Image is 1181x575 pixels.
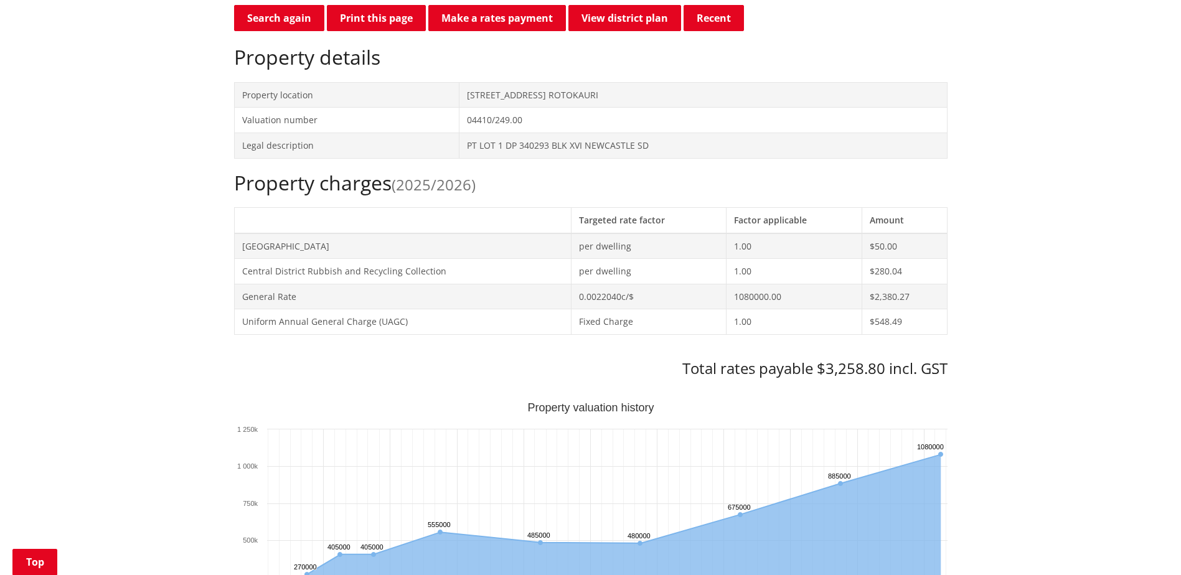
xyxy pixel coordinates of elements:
td: Legal description [234,133,459,158]
text: 1 000k [237,462,258,470]
th: Targeted rate factor [571,207,727,233]
td: Property location [234,82,459,108]
path: Tuesday, Jun 30, 12:00, 480,000. Capital Value. [638,541,642,546]
text: 270000 [294,563,317,571]
td: Fixed Charge [571,309,727,335]
td: 1080000.00 [727,284,862,309]
td: General Rate [234,284,571,309]
path: Saturday, Jun 30, 12:00, 405,000. Capital Value. [371,552,376,557]
path: Friday, Jun 30, 12:00, 405,000. Capital Value. [337,552,342,557]
th: Amount [862,207,947,233]
path: Tuesday, Jun 30, 12:00, 555,000. Capital Value. [438,530,443,535]
td: 1.00 [727,259,862,284]
text: 1080000 [917,443,944,451]
td: $50.00 [862,233,947,259]
a: Search again [234,5,324,31]
text: 555000 [428,521,451,528]
td: PT LOT 1 DP 340293 BLK XVI NEWCASTLE SD [459,133,947,158]
td: Uniform Annual General Charge (UAGC) [234,309,571,335]
h2: Property charges [234,171,948,195]
td: $2,380.27 [862,284,947,309]
td: [STREET_ADDRESS] ROTOKAURI [459,82,947,108]
td: per dwelling [571,259,727,284]
text: 1 250k [237,426,258,433]
text: 500k [243,536,258,544]
a: Make a rates payment [428,5,566,31]
text: 675000 [728,503,751,511]
h3: Total rates payable $3,258.80 incl. GST [234,360,948,378]
path: Sunday, Jun 30, 12:00, 1,080,000. Capital Value. [938,452,943,457]
th: Factor applicable [727,207,862,233]
td: $280.04 [862,259,947,284]
td: 1.00 [727,309,862,335]
td: [GEOGRAPHIC_DATA] [234,233,571,259]
button: Print this page [327,5,426,31]
td: 1.00 [727,233,862,259]
button: Recent [684,5,744,31]
path: Saturday, Jun 30, 12:00, 485,000. Capital Value. [538,540,543,545]
td: $548.49 [862,309,947,335]
text: 405000 [360,543,383,551]
text: 885000 [828,472,851,480]
a: Top [12,549,57,575]
text: 480000 [628,532,651,540]
td: 04410/249.00 [459,108,947,133]
text: 405000 [327,543,351,551]
text: 485000 [527,531,550,539]
td: per dwelling [571,233,727,259]
path: Wednesday, Jun 30, 12:00, 885,000. Capital Value. [838,481,843,486]
td: 0.0022040c/$ [571,284,727,309]
span: (2025/2026) [392,174,476,195]
path: Saturday, Jun 30, 12:00, 675,000. Capital Value. [738,512,743,517]
text: Property valuation history [527,401,654,414]
a: View district plan [568,5,681,31]
td: Valuation number [234,108,459,133]
h2: Property details [234,45,948,69]
text: 750k [243,500,258,507]
iframe: Messenger Launcher [1124,523,1169,568]
td: Central District Rubbish and Recycling Collection [234,259,571,284]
